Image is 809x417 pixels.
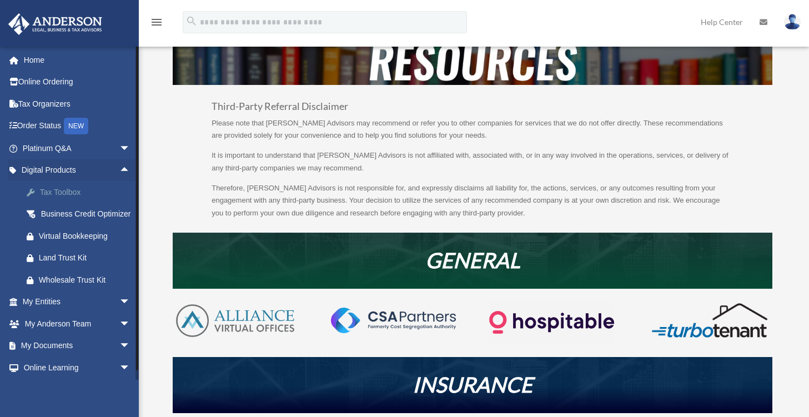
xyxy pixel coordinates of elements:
[16,269,147,291] a: Wholesale Trust Kit
[64,118,88,134] div: NEW
[39,229,133,243] div: Virtual Bookkeeping
[39,207,133,221] div: Business Credit Optimizer
[150,19,163,29] a: menu
[212,102,733,117] h3: Third-Party Referral Disclaimer
[16,247,147,269] a: Land Trust Kit
[119,137,142,160] span: arrow_drop_down
[8,356,147,379] a: Online Learningarrow_drop_down
[8,93,147,115] a: Tax Organizers
[173,38,772,85] img: resources-header
[150,16,163,29] i: menu
[8,137,147,159] a: Platinum Q&Aarrow_drop_down
[8,71,147,93] a: Online Ordering
[119,313,142,335] span: arrow_drop_down
[784,14,801,30] img: User Pic
[8,335,147,357] a: My Documentsarrow_drop_down
[331,308,456,333] img: CSA-partners-Formerly-Cost-Segregation-Authority
[425,247,520,273] em: GENERAL
[173,302,298,340] img: AVO-logo-1-color
[5,13,105,35] img: Anderson Advisors Platinum Portal
[212,117,733,150] p: Please note that [PERSON_NAME] Advisors may recommend or refer you to other companies for service...
[8,291,147,313] a: My Entitiesarrow_drop_down
[647,302,772,339] img: turbotenant
[119,159,142,182] span: arrow_drop_up
[413,371,532,397] em: INSURANCE
[8,49,147,71] a: Home
[489,302,614,343] img: Logo-transparent-dark
[8,313,147,335] a: My Anderson Teamarrow_drop_down
[39,251,133,265] div: Land Trust Kit
[185,15,198,27] i: search
[39,273,133,287] div: Wholesale Trust Kit
[16,203,147,225] a: Business Credit Optimizer
[39,185,133,199] div: Tax Toolbox
[16,379,147,401] a: Courses
[8,115,147,138] a: Order StatusNEW
[16,181,147,203] a: Tax Toolbox
[212,149,733,182] p: It is important to understand that [PERSON_NAME] Advisors is not affiliated with, associated with...
[16,225,147,247] a: Virtual Bookkeeping
[119,335,142,358] span: arrow_drop_down
[212,182,733,220] p: Therefore, [PERSON_NAME] Advisors is not responsible for, and expressly disclaims all liability f...
[119,356,142,379] span: arrow_drop_down
[119,291,142,314] span: arrow_drop_down
[8,159,147,182] a: Digital Productsarrow_drop_up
